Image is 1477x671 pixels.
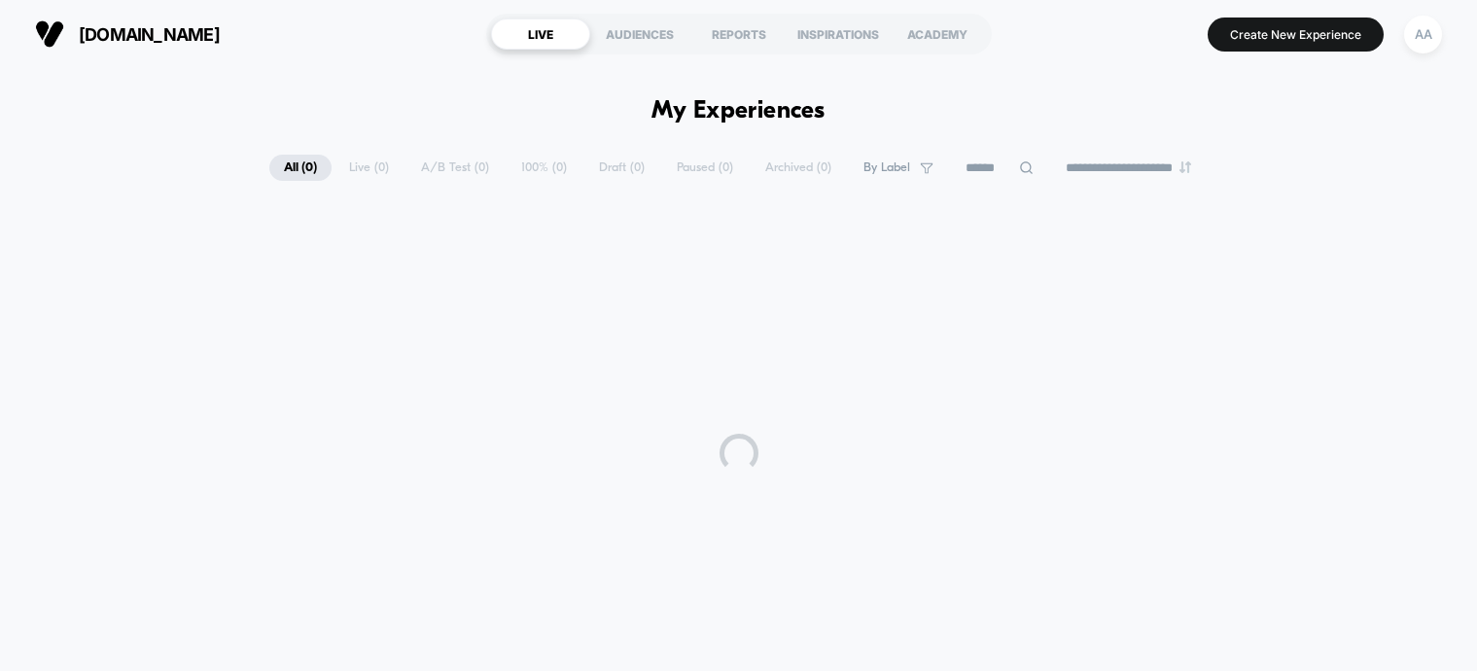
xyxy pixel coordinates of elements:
img: Visually logo [35,19,64,49]
span: By Label [863,160,910,175]
span: All ( 0 ) [269,155,332,181]
h1: My Experiences [651,97,826,125]
div: AA [1404,16,1442,53]
button: [DOMAIN_NAME] [29,18,226,50]
button: Create New Experience [1208,18,1384,52]
div: INSPIRATIONS [789,18,888,50]
div: ACADEMY [888,18,987,50]
div: REPORTS [689,18,789,50]
div: AUDIENCES [590,18,689,50]
button: AA [1398,15,1448,54]
div: LIVE [491,18,590,50]
span: [DOMAIN_NAME] [79,24,220,45]
img: end [1179,161,1191,173]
